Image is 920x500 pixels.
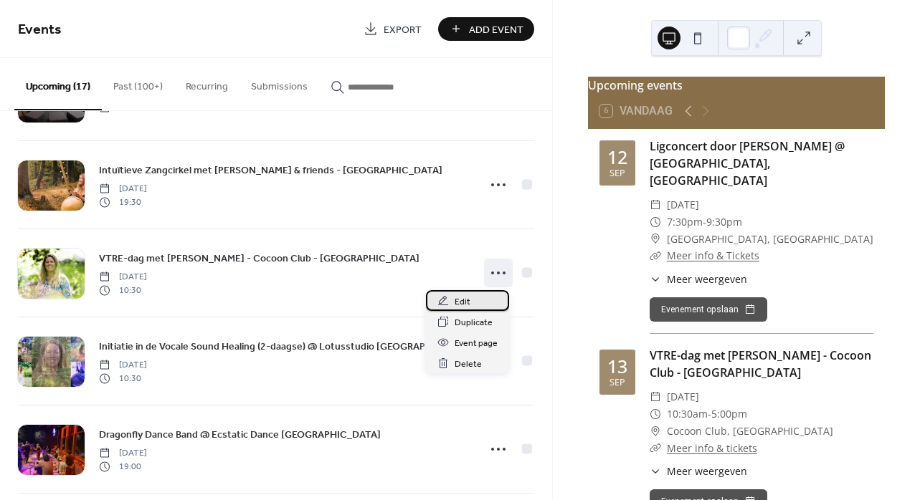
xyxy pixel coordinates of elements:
[667,271,747,287] span: Meer weergeven
[438,17,534,41] button: Add Event
[708,405,711,423] span: -
[455,315,493,330] span: Duplicate
[99,271,147,284] span: [DATE]
[667,405,708,423] span: 10:30am
[174,58,240,109] button: Recurring
[455,336,498,351] span: Event page
[667,441,757,455] a: Meer info & tickets
[240,58,319,109] button: Submissions
[353,17,432,41] a: Export
[650,405,661,423] div: ​
[384,22,422,37] span: Export
[667,213,703,231] span: 7:30pm
[99,460,147,473] span: 19:00
[711,405,747,423] span: 5:00pm
[607,357,627,375] div: 13
[650,231,661,248] div: ​
[99,428,381,443] span: Dragonfly Dance Band @ Ecstatic Dance [GEOGRAPHIC_DATA]
[650,213,661,231] div: ​
[650,138,845,188] a: Ligconcert door [PERSON_NAME] @ [GEOGRAPHIC_DATA], [GEOGRAPHIC_DATA]
[667,463,747,479] span: Meer weergeven
[14,58,102,110] button: Upcoming (17)
[607,148,627,166] div: 12
[99,447,147,460] span: [DATE]
[650,440,661,457] div: ​
[99,284,147,297] span: 10:30
[18,16,62,44] span: Events
[667,249,759,262] a: Meer info & Tickets
[650,388,661,405] div: ​
[650,196,661,213] div: ​
[667,231,873,248] span: [GEOGRAPHIC_DATA], [GEOGRAPHIC_DATA]
[99,196,147,208] span: 19:30
[99,359,147,372] span: [DATE]
[99,340,469,355] span: Initiatie in de Vocale Sound Healing (2-daagse) @ Lotusstudio [GEOGRAPHIC_DATA]
[99,162,442,178] a: Intuïtieve Zangcirkel met [PERSON_NAME] & friends - [GEOGRAPHIC_DATA]
[650,347,871,380] a: VTRE-dag met [PERSON_NAME] - Cocoon Club - [GEOGRAPHIC_DATA]
[650,463,747,479] button: ​Meer weergeven
[667,423,833,440] span: Cocoon Club, [GEOGRAPHIC_DATA]
[99,251,419,266] span: VTRE-dag met [PERSON_NAME] - Cocoon Club - [GEOGRAPHIC_DATA]
[455,294,470,309] span: Edit
[99,338,469,355] a: Initiatie in de Vocale Sound Healing (2-daagse) @ Lotusstudio [GEOGRAPHIC_DATA]
[650,463,661,479] div: ​
[650,271,661,287] div: ​
[610,169,625,178] div: sep
[667,196,699,213] span: [DATE]
[99,426,381,443] a: Dragonfly Dance Band @ Ecstatic Dance [GEOGRAPHIC_DATA]
[650,297,767,322] button: Evenement opslaan
[650,247,661,264] div: ​
[588,77,885,94] div: Upcoming events
[99,183,147,196] span: [DATE]
[650,271,747,287] button: ​Meer weergeven
[667,388,699,405] span: [DATE]
[706,213,742,231] span: 9:30pm
[102,58,174,109] button: Past (100+)
[455,357,482,372] span: Delete
[99,372,147,385] span: 10:30
[469,22,523,37] span: Add Event
[703,213,706,231] span: -
[650,423,661,440] div: ​
[99,163,442,178] span: Intuïtieve Zangcirkel met [PERSON_NAME] & friends - [GEOGRAPHIC_DATA]
[99,250,419,266] a: VTRE-dag met [PERSON_NAME] - Cocoon Club - [GEOGRAPHIC_DATA]
[610,378,625,388] div: sep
